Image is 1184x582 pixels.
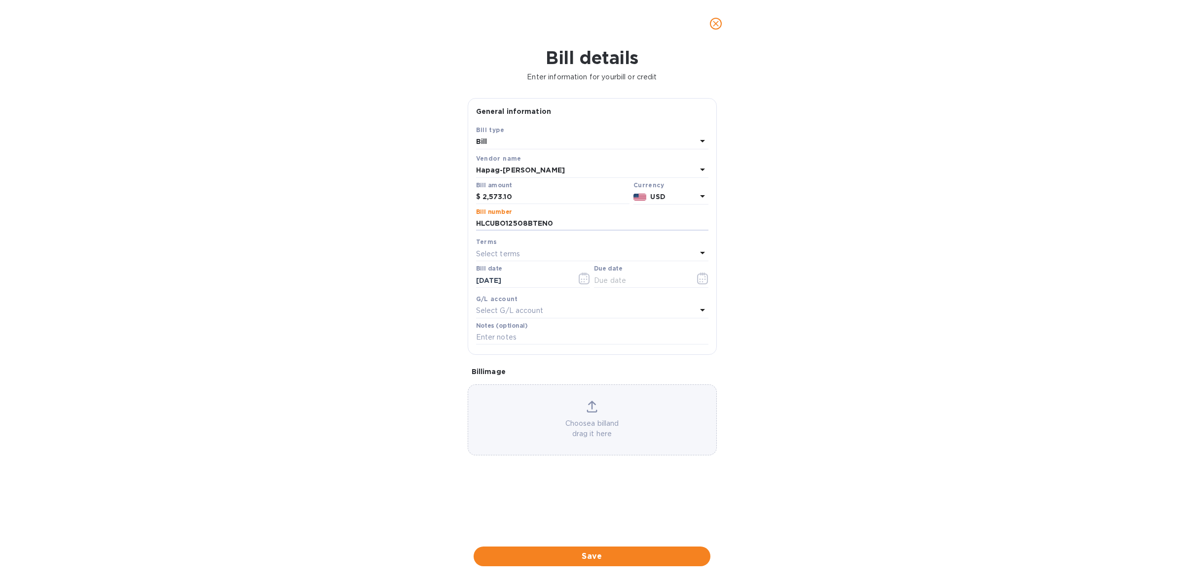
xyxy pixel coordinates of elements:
span: Save [481,550,703,562]
input: Enter bill number [476,216,708,231]
b: Bill [476,137,487,145]
b: Bill type [476,126,505,134]
input: Select date [476,273,569,288]
b: USD [650,193,665,201]
div: $ [476,190,482,205]
input: Enter notes [476,330,708,345]
p: Choose a bill and drag it here [468,418,716,439]
p: Select G/L account [476,306,543,316]
input: $ Enter bill amount [482,190,629,205]
p: Select terms [476,249,520,259]
label: Notes (optional) [476,323,528,329]
input: Due date [594,273,687,288]
b: G/L account [476,295,518,303]
label: Bill amount [476,182,512,188]
button: Save [474,547,710,566]
b: Vendor name [476,155,521,162]
b: Terms [476,238,497,245]
b: Hapag-[PERSON_NAME] [476,166,565,174]
p: Enter information for your bill or credit [8,72,1176,82]
p: Bill image [472,367,713,377]
button: close [704,12,728,35]
label: Bill date [476,266,502,272]
b: General information [476,107,552,115]
label: Bill number [476,209,512,215]
b: Currency [633,181,664,189]
img: USD [633,194,647,201]
h1: Bill details [8,47,1176,68]
label: Due date [594,266,622,272]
